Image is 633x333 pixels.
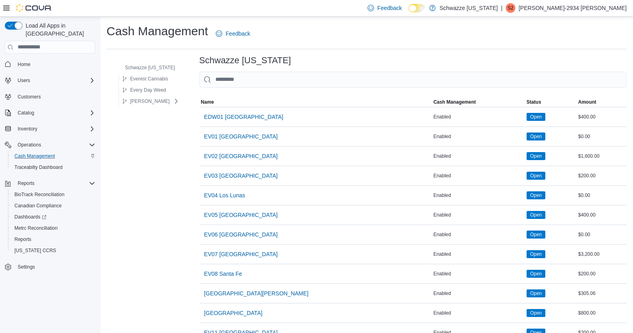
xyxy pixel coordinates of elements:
[204,113,283,121] span: EDW01 [GEOGRAPHIC_DATA]
[577,230,627,239] div: $0.00
[408,4,425,12] input: Dark Mode
[16,4,52,12] img: Cova
[204,132,278,140] span: EV01 [GEOGRAPHIC_DATA]
[14,124,95,134] span: Inventory
[204,211,278,219] span: EV05 [GEOGRAPHIC_DATA]
[14,164,62,171] span: Traceabilty Dashboard
[201,109,287,125] button: EDW01 [GEOGRAPHIC_DATA]
[18,142,41,148] span: Operations
[577,97,627,107] button: Amount
[14,60,34,69] a: Home
[11,162,95,172] span: Traceabilty Dashboard
[577,269,627,279] div: $200.00
[14,262,38,272] a: Settings
[11,190,68,199] a: BioTrack Reconciliation
[204,191,245,199] span: EV04 Los Lunas
[501,3,502,13] p: |
[201,187,249,203] button: EV04 Los Lunas
[432,230,524,239] div: Enabled
[526,231,545,239] span: Open
[2,123,98,134] button: Inventory
[432,171,524,181] div: Enabled
[530,290,542,297] span: Open
[204,152,278,160] span: EV02 [GEOGRAPHIC_DATA]
[530,192,542,199] span: Open
[14,124,40,134] button: Inventory
[201,148,281,164] button: EV02 [GEOGRAPHIC_DATA]
[432,112,524,122] div: Enabled
[11,201,95,211] span: Canadian Compliance
[8,150,98,162] button: Cash Management
[508,3,514,13] span: S2
[14,203,62,209] span: Canadian Compliance
[577,210,627,220] div: $400.00
[526,152,545,160] span: Open
[8,189,98,200] button: BioTrack Reconciliation
[8,234,98,245] button: Reports
[530,211,542,219] span: Open
[14,76,33,85] button: Users
[204,250,278,258] span: EV07 [GEOGRAPHIC_DATA]
[2,178,98,189] button: Reports
[577,132,627,141] div: $0.00
[506,3,515,13] div: Steven-2934 Fuentes
[201,99,214,105] span: Name
[201,246,281,262] button: EV07 [GEOGRAPHIC_DATA]
[130,87,166,93] span: Every Day Weed
[5,55,95,294] nav: Complex example
[530,309,542,317] span: Open
[11,246,59,255] a: [US_STATE] CCRS
[526,270,545,278] span: Open
[201,227,281,243] button: EV06 [GEOGRAPHIC_DATA]
[432,289,524,298] div: Enabled
[14,108,95,118] span: Catalog
[377,4,402,12] span: Feedback
[22,22,95,38] span: Load All Apps in [GEOGRAPHIC_DATA]
[199,97,432,107] button: Name
[201,168,281,184] button: EV03 [GEOGRAPHIC_DATA]
[530,152,542,160] span: Open
[518,3,627,13] p: [PERSON_NAME]-2934 [PERSON_NAME]
[432,97,524,107] button: Cash Management
[577,191,627,200] div: $0.00
[432,210,524,220] div: Enabled
[225,30,250,38] span: Feedback
[11,190,95,199] span: BioTrack Reconciliation
[14,92,44,102] a: Customers
[119,74,171,84] button: Everest Cannabis
[2,139,98,150] button: Operations
[119,96,173,106] button: [PERSON_NAME]
[14,236,31,243] span: Reports
[8,211,98,223] a: Dashboards
[526,211,545,219] span: Open
[11,212,50,222] a: Dashboards
[14,108,37,118] button: Catalog
[432,191,524,200] div: Enabled
[432,308,524,318] div: Enabled
[577,249,627,259] div: $3,200.00
[114,63,178,72] button: Schwazze [US_STATE]
[526,172,545,180] span: Open
[8,245,98,256] button: [US_STATE] CCRS
[432,269,524,279] div: Enabled
[130,76,168,82] span: Everest Cannabis
[11,201,65,211] a: Canadian Compliance
[213,26,253,42] a: Feedback
[578,99,596,105] span: Amount
[577,289,627,298] div: $305.06
[18,94,41,100] span: Customers
[199,56,291,65] h3: Schwazze [US_STATE]
[526,250,545,258] span: Open
[526,309,545,317] span: Open
[2,107,98,118] button: Catalog
[526,289,545,297] span: Open
[432,249,524,259] div: Enabled
[530,133,542,140] span: Open
[526,132,545,140] span: Open
[18,264,35,270] span: Settings
[14,153,55,159] span: Cash Management
[204,270,242,278] span: EV08 Santa Fe
[119,85,169,95] button: Every Day Weed
[2,91,98,102] button: Customers
[2,75,98,86] button: Users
